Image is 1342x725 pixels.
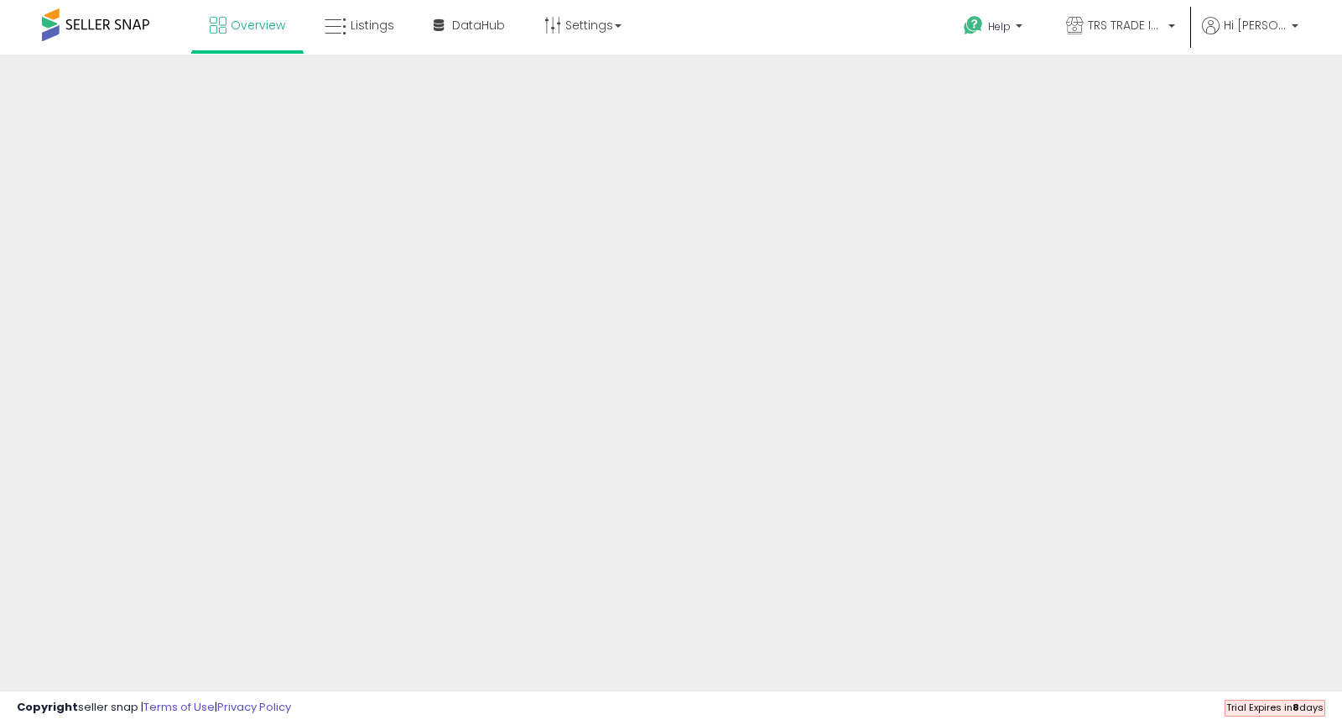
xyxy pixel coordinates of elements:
[452,17,505,34] span: DataHub
[1224,17,1287,34] span: Hi [PERSON_NAME]
[1088,17,1163,34] span: TRS TRADE INC
[17,700,291,716] div: seller snap | |
[963,15,984,36] i: Get Help
[988,19,1011,34] span: Help
[231,17,285,34] span: Overview
[351,17,394,34] span: Listings
[143,699,215,715] a: Terms of Use
[950,3,1039,55] a: Help
[1226,701,1324,714] span: Trial Expires in days
[217,699,291,715] a: Privacy Policy
[1202,17,1298,55] a: Hi [PERSON_NAME]
[1293,701,1299,714] b: 8
[17,699,78,715] strong: Copyright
